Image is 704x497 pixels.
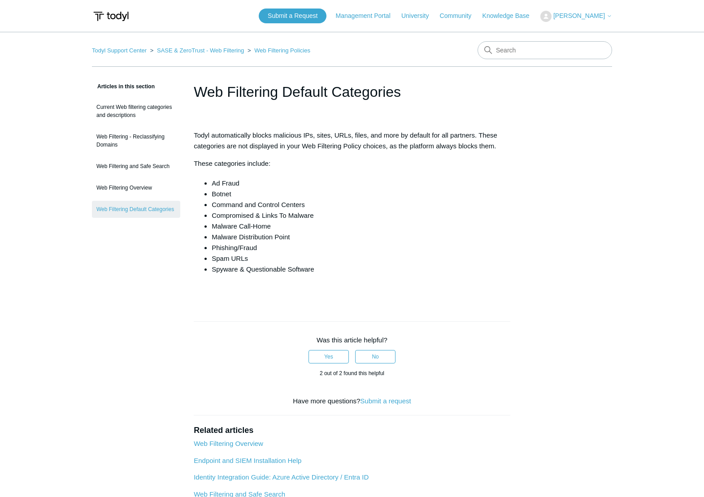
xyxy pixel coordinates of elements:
button: [PERSON_NAME] [540,11,612,22]
li: Ad Fraud [212,178,510,189]
a: Identity Integration Guide: Azure Active Directory / Entra ID [194,473,369,481]
a: Web Filtering Policies [254,47,310,54]
button: This article was not helpful [355,350,395,363]
div: Have more questions? [194,396,510,406]
li: Malware Call-Home [212,221,510,232]
li: Phishing/Fraud [212,242,510,253]
img: Todyl Support Center Help Center home page [92,8,130,25]
a: Web Filtering Overview [194,440,263,447]
a: Endpoint and SIEM Installation Help [194,457,301,464]
a: Community [440,11,481,21]
a: Web Filtering Overview [92,179,180,196]
a: Management Portal [336,11,400,21]
a: Web Filtering Default Categories [92,201,180,218]
span: [PERSON_NAME] [553,12,605,19]
a: Todyl Support Center [92,47,147,54]
input: Search [478,41,612,59]
li: Command and Control Centers [212,199,510,210]
span: Was this article helpful? [317,336,387,344]
a: University [401,11,438,21]
li: Spam URLs [212,253,510,264]
a: SASE & ZeroTrust - Web Filtering [157,47,244,54]
li: SASE & ZeroTrust - Web Filtering [148,47,246,54]
span: 2 out of 2 found this helpful [320,370,384,376]
span: Articles in this section [92,83,155,90]
a: Current Web filtering categories and descriptions [92,99,180,124]
a: Submit a request [360,397,411,405]
li: Botnet [212,189,510,199]
a: Knowledge Base [482,11,539,21]
a: Web Filtering - Reclassifying Domains [92,128,180,153]
a: Submit a Request [259,9,326,23]
h2: Related articles [194,424,510,436]
li: Compromised & Links To Malware [212,210,510,221]
p: These categories include: [194,158,510,169]
li: Todyl Support Center [92,47,148,54]
button: This article was helpful [309,350,349,363]
p: Todyl automatically blocks malicious IPs, sites, URLs, files, and more by default for all partner... [194,130,510,151]
li: Spyware & Questionable Software [212,264,510,275]
a: Web Filtering and Safe Search [92,158,180,175]
li: Malware Distribution Point [212,232,510,242]
li: Web Filtering Policies [246,47,310,54]
h1: Web Filtering Default Categories [194,81,510,103]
